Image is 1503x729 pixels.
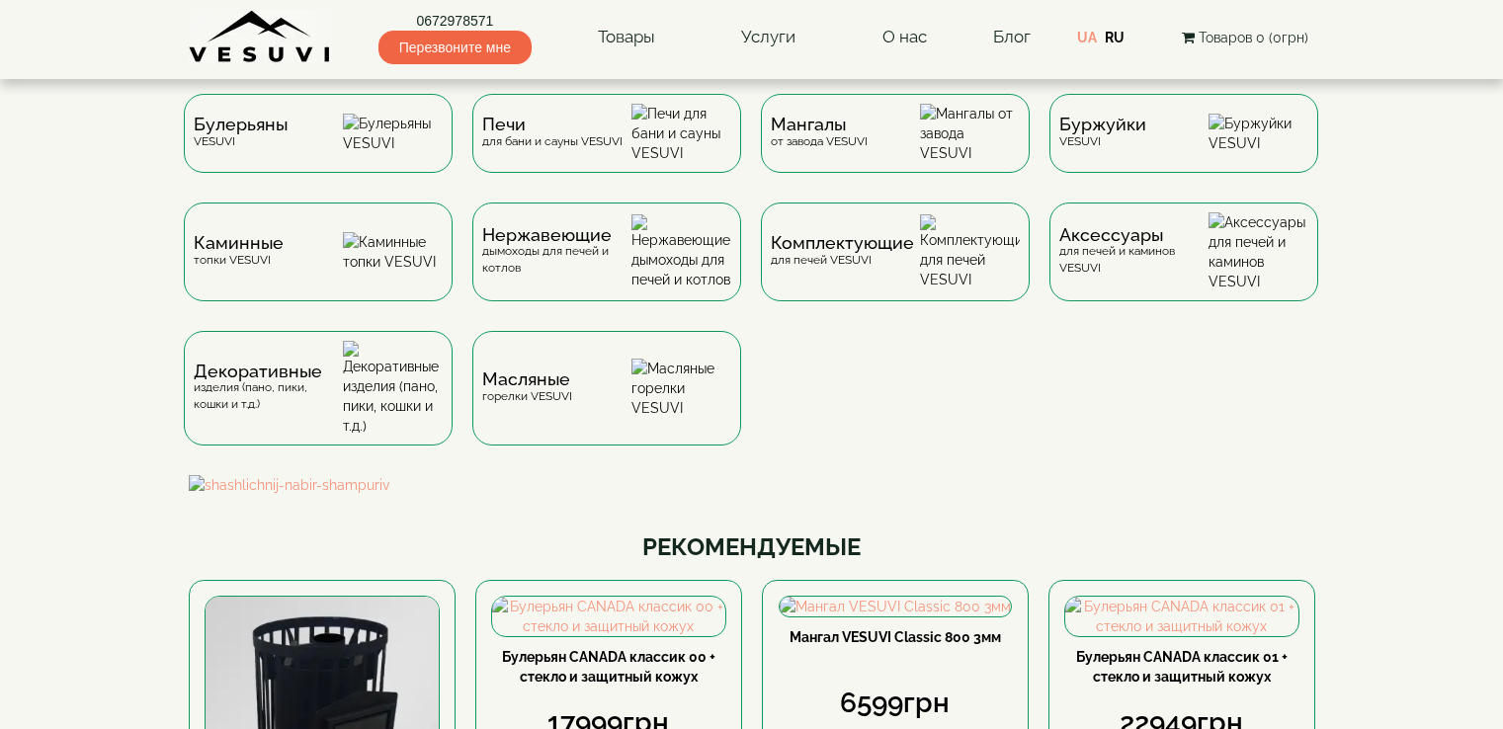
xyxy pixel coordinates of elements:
[194,235,284,251] span: Каминные
[631,104,731,163] img: Печи для бани и сауны VESUVI
[1209,212,1308,291] img: Аксессуары для печей и каминов VESUVI
[778,684,1013,723] div: 6599грн
[482,371,572,404] div: горелки VESUVI
[462,202,751,331] a: Нержавеющиедымоходы для печей и котлов Нержавеющие дымоходы для печей и котлов
[189,10,332,64] img: Завод VESUVI
[174,331,462,475] a: Декоративныеизделия (пано, пики, кошки и т.д.) Декоративные изделия (пано, пики, кошки и т.д.)
[1105,30,1125,45] a: RU
[482,227,631,277] div: дымоходы для печей и котлов
[1076,649,1288,685] a: Булерьян CANADA классик 01 + стекло и защитный кожух
[343,341,443,436] img: Декоративные изделия (пано, пики, кошки и т.д.)
[189,475,1315,495] img: shashlichnij-nabir-shampuriv
[578,15,675,60] a: Товары
[771,235,914,251] span: Комплектующие
[1059,227,1209,277] div: для печей и каминов VESUVI
[1199,30,1308,45] span: Товаров 0 (0грн)
[1065,597,1298,636] img: Булерьян CANADA классик 01 + стекло и защитный кожух
[920,214,1020,289] img: Комплектующие для печей VESUVI
[751,94,1040,202] a: Мангалыот завода VESUVI Мангалы от завода VESUVI
[771,117,868,132] span: Мангалы
[174,94,462,202] a: БулерьяныVESUVI Булерьяны VESUVI
[1040,202,1328,331] a: Аксессуарыдля печей и каминов VESUVI Аксессуары для печей и каминов VESUVI
[194,117,288,132] span: Булерьяны
[174,202,462,331] a: Каминныетопки VESUVI Каминные топки VESUVI
[378,11,532,31] a: 0672978571
[631,359,731,418] img: Масляные горелки VESUVI
[482,227,631,243] span: Нержавеющие
[502,649,715,685] a: Булерьян CANADA классик 00 + стекло и защитный кожух
[1040,94,1328,202] a: БуржуйкиVESUVI Буржуйки VESUVI
[482,117,623,149] div: для бани и сауны VESUVI
[194,364,343,379] span: Декоративные
[194,364,343,413] div: изделия (пано, пики, кошки и т.д.)
[920,104,1020,163] img: Мангалы от завода VESUVI
[993,27,1031,46] a: Блог
[1059,227,1209,243] span: Аксессуары
[462,331,751,475] a: Масляныегорелки VESUVI Масляные горелки VESUVI
[343,114,443,153] img: Булерьяны VESUVI
[771,235,914,268] div: для печей VESUVI
[462,94,751,202] a: Печидля бани и сауны VESUVI Печи для бани и сауны VESUVI
[780,597,1011,616] img: Мангал VESUVI Classic 800 3мм
[1176,27,1314,48] button: Товаров 0 (0грн)
[492,597,725,636] img: Булерьян CANADA классик 00 + стекло и защитный кожух
[631,214,731,289] img: Нержавеющие дымоходы для печей и котлов
[721,15,815,60] a: Услуги
[790,629,1001,645] a: Мангал VESUVI Classic 800 3мм
[482,371,572,387] span: Масляные
[343,232,443,272] img: Каминные топки VESUVI
[482,117,623,132] span: Печи
[863,15,947,60] a: О нас
[1209,114,1308,153] img: Буржуйки VESUVI
[751,202,1040,331] a: Комплектующиедля печей VESUVI Комплектующие для печей VESUVI
[194,235,284,268] div: топки VESUVI
[378,31,532,64] span: Перезвоните мне
[771,117,868,149] div: от завода VESUVI
[194,117,288,149] div: VESUVI
[1059,117,1146,132] span: Буржуйки
[1077,30,1097,45] a: UA
[1059,117,1146,149] div: VESUVI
